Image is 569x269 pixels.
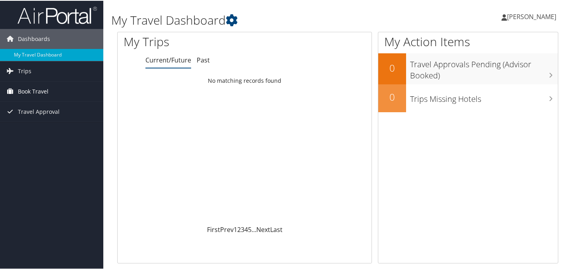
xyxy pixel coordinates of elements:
[18,101,60,121] span: Travel Approval
[241,224,244,233] a: 3
[270,224,283,233] a: Last
[145,55,191,64] a: Current/Future
[507,12,556,20] span: [PERSON_NAME]
[207,224,220,233] a: First
[220,224,234,233] a: Prev
[18,60,31,80] span: Trips
[378,53,558,83] a: 0Travel Approvals Pending (Advisor Booked)
[234,224,237,233] a: 1
[378,84,558,111] a: 0Trips Missing Hotels
[501,4,564,28] a: [PERSON_NAME]
[378,90,406,103] h2: 0
[378,33,558,49] h1: My Action Items
[118,73,372,87] td: No matching records found
[18,81,48,101] span: Book Travel
[18,28,50,48] span: Dashboards
[248,224,252,233] a: 5
[197,55,210,64] a: Past
[237,224,241,233] a: 2
[244,224,248,233] a: 4
[410,89,558,104] h3: Trips Missing Hotels
[256,224,270,233] a: Next
[17,5,97,24] img: airportal-logo.png
[124,33,260,49] h1: My Trips
[111,11,413,28] h1: My Travel Dashboard
[410,54,558,80] h3: Travel Approvals Pending (Advisor Booked)
[252,224,256,233] span: …
[378,60,406,74] h2: 0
